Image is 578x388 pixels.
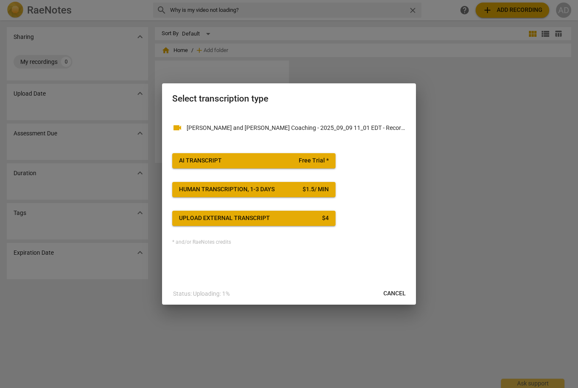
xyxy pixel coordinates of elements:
[172,211,336,226] button: Upload external transcript$4
[173,289,230,298] p: Status: Uploading: 1%
[383,289,406,298] span: Cancel
[172,123,182,133] span: videocam
[179,214,270,223] div: Upload external transcript
[299,157,329,165] span: Free Trial *
[179,157,222,165] div: AI Transcript
[172,239,406,245] div: * and/or RaeNotes credits
[179,185,275,194] div: Human transcription, 1-3 days
[377,286,413,301] button: Cancel
[303,185,329,194] div: $ 1.5 / min
[172,182,336,197] button: Human transcription, 1-3 days$1.5/ min
[172,94,406,104] h2: Select transcription type
[172,153,336,168] button: AI TranscriptFree Trial *
[187,124,406,132] p: Sonya and Audrey_ Coaching - 2025_09_09 11_01 EDT - Recording.mp4(video)
[322,214,329,223] div: $ 4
